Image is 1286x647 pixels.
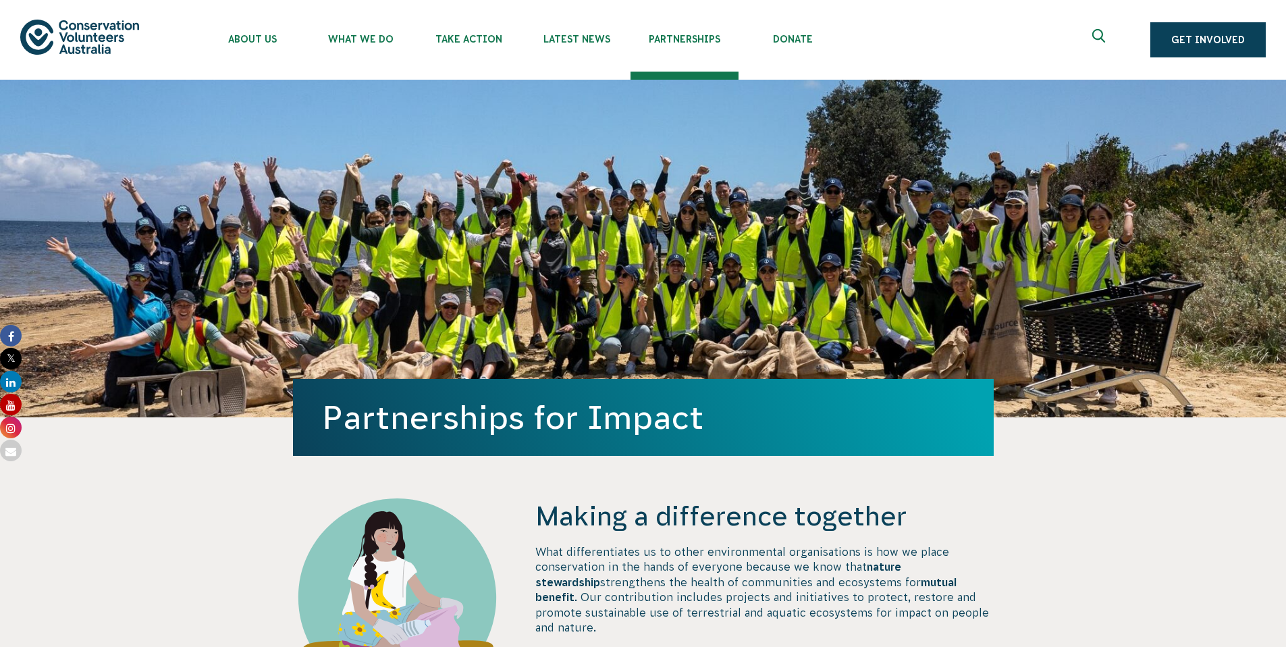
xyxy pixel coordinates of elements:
[535,561,901,588] strong: nature stewardship
[323,399,964,436] h1: Partnerships for Impact
[1092,29,1109,51] span: Expand search box
[20,20,139,54] img: logo.svg
[535,498,993,534] h4: Making a difference together
[535,544,993,635] p: What differentiates us to other environmental organisations is how we place conservation in the h...
[306,34,414,45] span: What We Do
[523,34,631,45] span: Latest News
[414,34,523,45] span: Take Action
[1150,22,1266,57] a: Get Involved
[1084,24,1117,56] button: Expand search box Close search box
[739,34,847,45] span: Donate
[198,34,306,45] span: About Us
[631,34,739,45] span: Partnerships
